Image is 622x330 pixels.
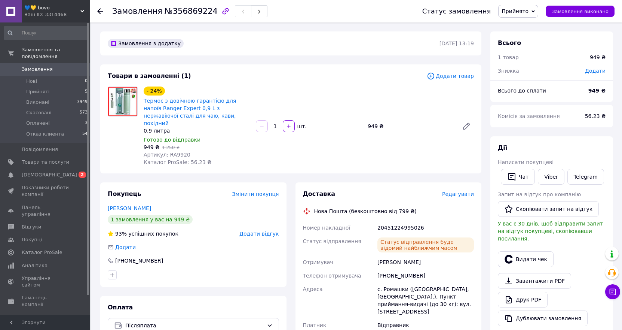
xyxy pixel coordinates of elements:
[501,169,535,185] button: Чат
[498,144,507,151] span: Дії
[498,273,571,289] a: Завантажити PDF
[26,109,52,116] span: Скасовані
[232,191,279,197] span: Змінити покупця
[22,224,41,230] span: Відгуки
[498,311,588,326] button: Дублювати замовлення
[427,72,474,80] span: Додати товар
[422,7,491,15] div: Статус замовлення
[26,120,50,127] span: Оплачені
[546,6,615,17] button: Замовлення виконано
[144,127,250,134] div: 0.9 литра
[125,321,264,330] span: Післяплата
[108,304,133,311] span: Оплата
[79,172,86,178] span: 2
[22,159,69,166] span: Товари та послуги
[303,322,327,328] span: Платник
[303,259,333,265] span: Отримувач
[498,221,603,242] span: У вас є 30 днів, щоб відправити запит на відгук покупцеві, скопіювавши посилання.
[85,120,88,127] span: 3
[22,46,90,60] span: Замовлення та повідомлення
[144,159,211,165] span: Каталог ProSale: 56.23 ₴
[377,237,474,252] div: Статус відправлення буде відомий найближчим часом
[112,7,162,16] span: Замовлення
[22,66,53,73] span: Замовлення
[22,184,69,198] span: Показники роботи компанії
[22,294,69,308] span: Гаманець компанії
[312,208,419,215] div: Нова Пошта (безкоштовно від 799 ₴)
[303,225,350,231] span: Номер накладної
[498,251,554,267] button: Видати чек
[26,88,49,95] span: Прийняті
[24,4,80,11] span: 💙💛 bovo
[498,113,560,119] span: Комісія за замовлення
[144,87,165,96] div: - 24%
[144,137,200,143] span: Готово до відправки
[498,159,554,165] span: Написати покупцеві
[459,119,474,134] a: Редагувати
[85,88,88,95] span: 5
[498,54,519,60] span: 1 товар
[376,221,475,234] div: 20451224995026
[498,39,521,46] span: Всього
[24,11,90,18] div: Ваш ID: 3314468
[22,314,41,321] span: Маркет
[22,146,58,153] span: Повідомлення
[585,113,606,119] span: 56.23 ₴
[115,231,127,237] span: 93%
[585,68,606,74] span: Додати
[97,7,103,15] div: Повернутися назад
[498,191,581,197] span: Запит на відгук про компанію
[108,215,193,224] div: 1 замовлення у вас на 949 ₴
[114,257,164,264] div: [PHONE_NUMBER]
[108,190,141,197] span: Покупець
[144,152,190,158] span: Артикул: RA9920
[303,190,335,197] span: Доставка
[498,292,548,308] a: Друк PDF
[239,231,279,237] span: Додати відгук
[22,262,48,269] span: Аналітика
[4,26,88,40] input: Пошук
[108,72,191,79] span: Товари в замовленні (1)
[552,9,609,14] span: Замовлення виконано
[498,68,519,74] span: Знижка
[26,99,49,106] span: Виконані
[115,244,136,250] span: Додати
[295,122,307,130] div: шт.
[502,8,528,14] span: Прийнято
[376,255,475,269] div: [PERSON_NAME]
[590,54,606,61] div: 949 ₴
[108,39,184,48] div: Замовлення з додатку
[303,286,323,292] span: Адреса
[162,145,180,150] span: 1 250 ₴
[80,109,88,116] span: 573
[26,131,64,137] span: Отказ клиента
[165,7,218,16] span: №356869224
[439,40,474,46] time: [DATE] 13:19
[26,78,37,85] span: Нові
[303,273,361,279] span: Телефон отримувача
[82,131,88,137] span: 54
[365,121,456,131] div: 949 ₴
[376,282,475,318] div: с. Ромашки ([GEOGRAPHIC_DATA], [GEOGRAPHIC_DATA].), Пункт приймання-видачі (до 30 кг): вул. [STRE...
[303,238,361,244] span: Статус відправлення
[498,201,599,217] button: Скопіювати запит на відгук
[567,169,604,185] a: Telegram
[108,205,151,211] a: [PERSON_NAME]
[22,249,62,256] span: Каталог ProSale
[498,88,546,94] span: Всього до сплати
[108,230,178,237] div: успішних покупок
[22,204,69,218] span: Панель управління
[22,236,42,243] span: Покупці
[588,88,606,94] b: 949 ₴
[85,78,88,85] span: 0
[77,99,88,106] span: 3949
[108,87,137,116] img: Термос з довічною гарантією для напоїв Ranger Expert 0,9 L з нержавіючої сталі для чаю, кави, пох...
[22,275,69,288] span: Управління сайтом
[22,172,77,178] span: [DEMOGRAPHIC_DATA]
[605,284,620,299] button: Чат з покупцем
[538,169,564,185] a: Viber
[376,269,475,282] div: [PHONE_NUMBER]
[442,191,474,197] span: Редагувати
[144,98,236,126] a: Термос з довічною гарантією для напоїв Ranger Expert 0,9 L з нержавіючої сталі для чаю, кави, пох...
[144,144,159,150] span: 949 ₴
